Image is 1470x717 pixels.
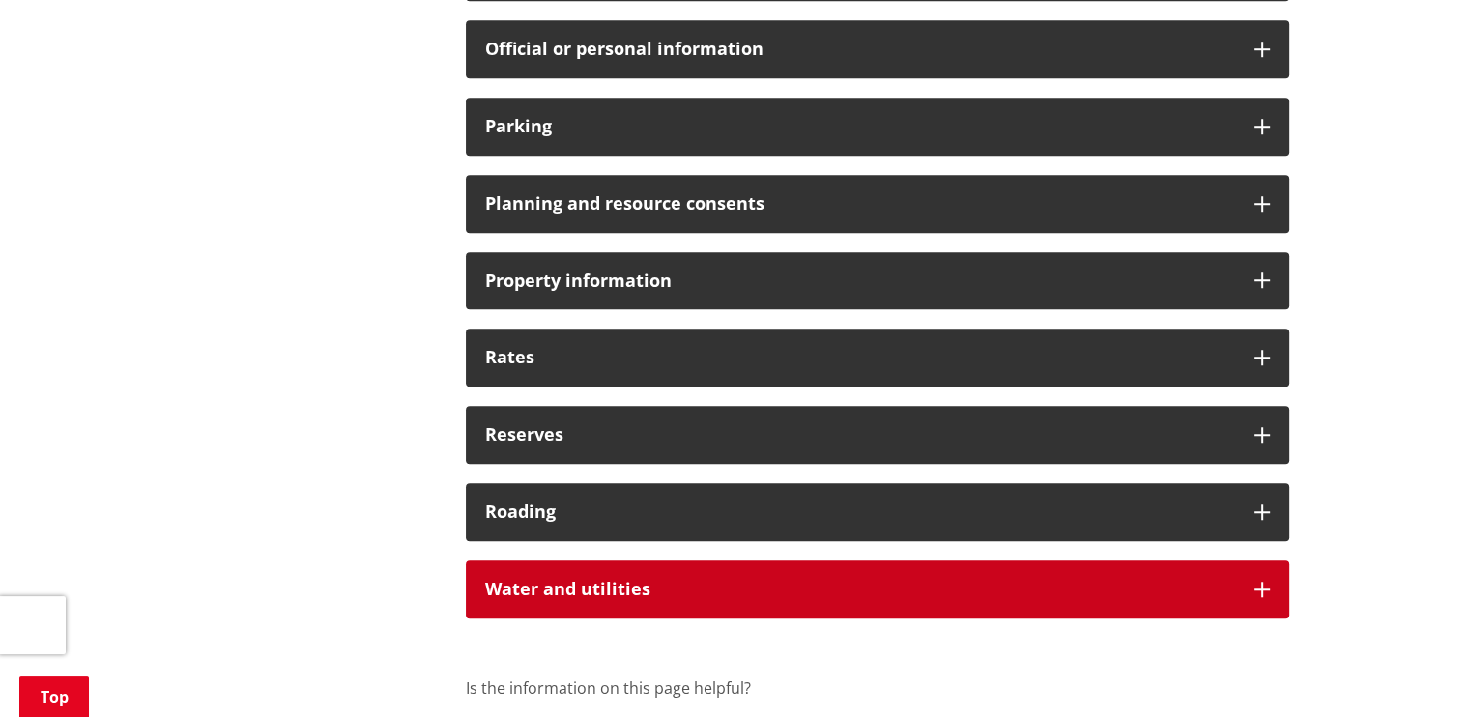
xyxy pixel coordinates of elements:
h3: Property information [485,272,1235,291]
a: Top [19,676,89,717]
p: Is the information on this page helpful? [466,676,1289,700]
h3: Reserves [485,425,1235,445]
iframe: Messenger Launcher [1381,636,1451,705]
h3: Official or personal information [485,40,1235,59]
h3: Water and utilities [485,580,1235,599]
h3: Roading [485,502,1235,522]
h3: Parking [485,117,1235,136]
h3: Planning and resource consents [485,194,1235,214]
h3: Rates [485,348,1235,367]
